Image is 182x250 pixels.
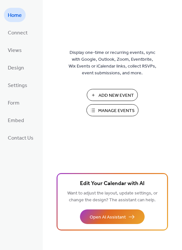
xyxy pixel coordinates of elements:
span: Connect [8,28,28,38]
span: Open AI Assistant [90,214,126,221]
span: Edit Your Calendar with AI [80,179,145,188]
span: Design [8,63,24,73]
span: Settings [8,81,27,91]
a: Home [4,8,26,22]
span: Views [8,45,22,56]
span: Manage Events [98,107,135,114]
span: Display one-time or recurring events, sync with Google, Outlook, Zoom, Eventbrite, Wix Events or ... [69,49,156,77]
span: Embed [8,116,24,126]
span: Want to adjust the layout, update settings, or change the design? The assistant can help. [67,189,158,205]
button: Manage Events [86,104,138,116]
a: Contact Us [4,131,37,145]
span: Add New Event [98,92,134,99]
a: Embed [4,113,28,127]
a: Form [4,95,23,110]
a: Connect [4,25,32,40]
span: Contact Us [8,133,33,144]
span: Form [8,98,19,108]
span: Home [8,10,22,21]
button: Add New Event [87,89,138,101]
a: Views [4,43,26,57]
a: Settings [4,78,31,92]
button: Open AI Assistant [80,209,145,224]
a: Design [4,60,28,75]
